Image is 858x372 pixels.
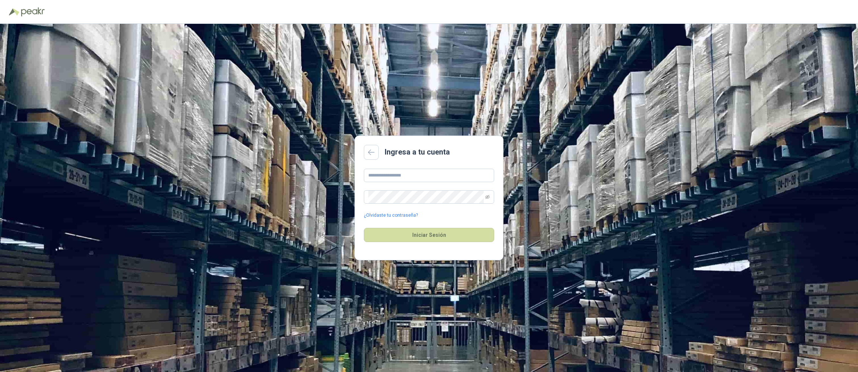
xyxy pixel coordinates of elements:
[21,7,45,16] img: Peakr
[364,228,494,242] button: Iniciar Sesión
[485,195,490,199] span: eye-invisible
[364,212,418,219] a: ¿Olvidaste tu contraseña?
[385,146,450,158] h2: Ingresa a tu cuenta
[9,8,19,16] img: Logo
